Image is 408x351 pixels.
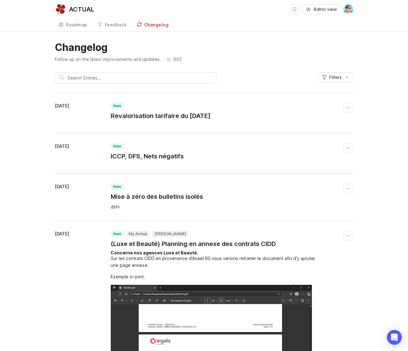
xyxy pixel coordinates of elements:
div: dsfv [111,203,322,210]
button: Collapse changelog entry [343,143,353,153]
time: [DATE] [55,184,69,189]
img: Benjamin Hareau [343,4,353,14]
p: my Actual [129,231,147,236]
p: [PERSON_NAME] [155,231,186,236]
div: Exemple ci-joint. [111,273,322,280]
div: Roadmap [66,23,87,27]
p: RSS [174,56,182,62]
button: Notifications [290,4,299,14]
time: [DATE] [55,144,69,149]
time: [DATE] [55,103,69,108]
button: Filters [318,72,353,82]
button: Admin view [302,4,341,14]
a: Feedback [94,19,131,31]
a: Changelog [133,19,173,31]
a: Roadmap [55,19,91,31]
a: Mise à zéro des bulletins isolés [111,192,203,201]
a: ICCP, DFS, Nets négatifs [111,152,184,161]
input: Search Entries... [67,75,212,81]
div: Open Intercom Messenger [387,330,402,345]
a: Revalorisation tarifaire du [DATE] [111,112,211,120]
div: Concerne nos agences Luxe et Beauté. [111,251,322,255]
button: Collapse changelog entry [343,184,353,194]
button: Collapse changelog entry [343,231,353,241]
a: (Luxe et Beauté) Planning en annexe des contrats CIDD [111,239,276,248]
p: new [113,231,121,236]
div: ACTUAL [69,6,94,12]
img: ACTUAL logo [55,4,66,15]
button: Collapse changelog entry [343,103,353,113]
p: new [113,144,121,149]
p: Follow up on the latest improvements and updates. [55,56,161,62]
p: new [113,103,121,108]
p: new [113,184,121,189]
span: Filters [329,74,342,80]
div: Changelog [144,23,169,27]
div: Sur les contrats CIDD en provenance d'Anael RS nous venons retraiter le document afin d'y ajouter... [111,255,322,269]
time: [DATE] [55,231,69,236]
a: RSS [166,56,182,62]
h1: Changelog [55,41,353,54]
div: Feedback [105,23,127,27]
span: Admin view [313,6,337,12]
